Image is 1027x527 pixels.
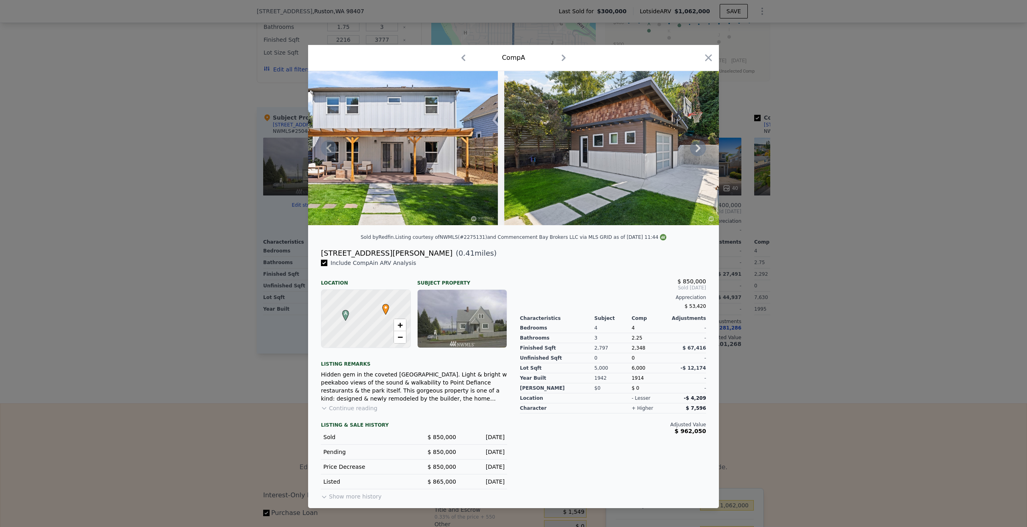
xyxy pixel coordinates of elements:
[520,323,595,333] div: Bedrooms
[463,433,505,441] div: [DATE]
[323,448,408,456] div: Pending
[398,320,403,330] span: +
[459,249,475,257] span: 0.41
[398,332,403,342] span: −
[669,373,706,383] div: -
[631,355,635,361] span: 0
[595,383,632,393] div: $0
[595,363,632,373] div: 5,000
[340,310,351,317] span: A
[340,310,345,315] div: A
[520,333,595,343] div: Bathrooms
[595,315,632,321] div: Subject
[520,315,595,321] div: Characteristics
[595,323,632,333] div: 4
[631,373,669,383] div: 1914
[631,395,650,401] div: - lesser
[380,301,391,313] span: •
[321,248,453,259] div: [STREET_ADDRESS][PERSON_NAME]
[321,354,507,367] div: Listing remarks
[631,365,645,371] span: 6,000
[520,294,706,301] div: Appreciation
[631,345,645,351] span: 2,348
[669,383,706,393] div: -
[682,345,706,351] span: $ 67,416
[321,273,411,286] div: Location
[520,383,595,393] div: [PERSON_NAME]
[669,323,706,333] div: -
[380,304,385,309] div: •
[327,260,419,266] span: Include Comp A in ARV Analysis
[520,285,706,291] span: Sold [DATE]
[428,434,456,440] span: $ 850,000
[394,319,406,331] a: Zoom in
[684,395,706,401] span: -$ 4,209
[520,421,706,428] div: Adjusted Value
[520,353,595,363] div: Unfinished Sqft
[463,448,505,456] div: [DATE]
[631,325,635,331] span: 4
[321,489,382,501] button: Show more history
[595,333,632,343] div: 3
[323,463,408,471] div: Price Decrease
[502,53,525,63] div: Comp A
[595,373,632,383] div: 1942
[595,343,632,353] div: 2,797
[504,71,735,225] img: Property Img
[395,234,666,240] div: Listing courtesy of NWMLS (#2275131) and Commencement Bay Brokers LLC via MLS GRID as of [DATE] 1...
[669,315,706,321] div: Adjustments
[453,248,497,259] span: ( miles)
[520,343,595,353] div: Finished Sqft
[520,373,595,383] div: Year Built
[675,428,706,434] span: $ 962,050
[686,405,706,411] span: $ 7,596
[631,385,639,391] span: $ 0
[267,71,498,225] img: Property Img
[323,478,408,486] div: Listed
[660,234,666,240] img: NWMLS Logo
[428,478,456,485] span: $ 865,000
[428,464,456,470] span: $ 850,000
[631,315,669,321] div: Comp
[685,303,706,309] span: $ 53,420
[680,365,706,371] span: -$ 12,174
[631,333,669,343] div: 2.25
[631,405,653,411] div: + higher
[321,422,507,430] div: LISTING & SALE HISTORY
[520,393,595,403] div: location
[428,449,456,455] span: $ 850,000
[463,463,505,471] div: [DATE]
[361,234,395,240] div: Sold by Redfin .
[595,353,632,363] div: 0
[321,404,378,412] button: Continue reading
[394,331,406,343] a: Zoom out
[417,273,507,286] div: Subject Property
[669,333,706,343] div: -
[520,403,595,413] div: character
[678,278,706,285] span: $ 850,000
[463,478,505,486] div: [DATE]
[321,370,507,403] div: Hidden gem in the coveted [GEOGRAPHIC_DATA]. Light & bright w peekaboo views of the sound & walka...
[520,363,595,373] div: Lot Sqft
[323,433,408,441] div: Sold
[669,353,706,363] div: -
